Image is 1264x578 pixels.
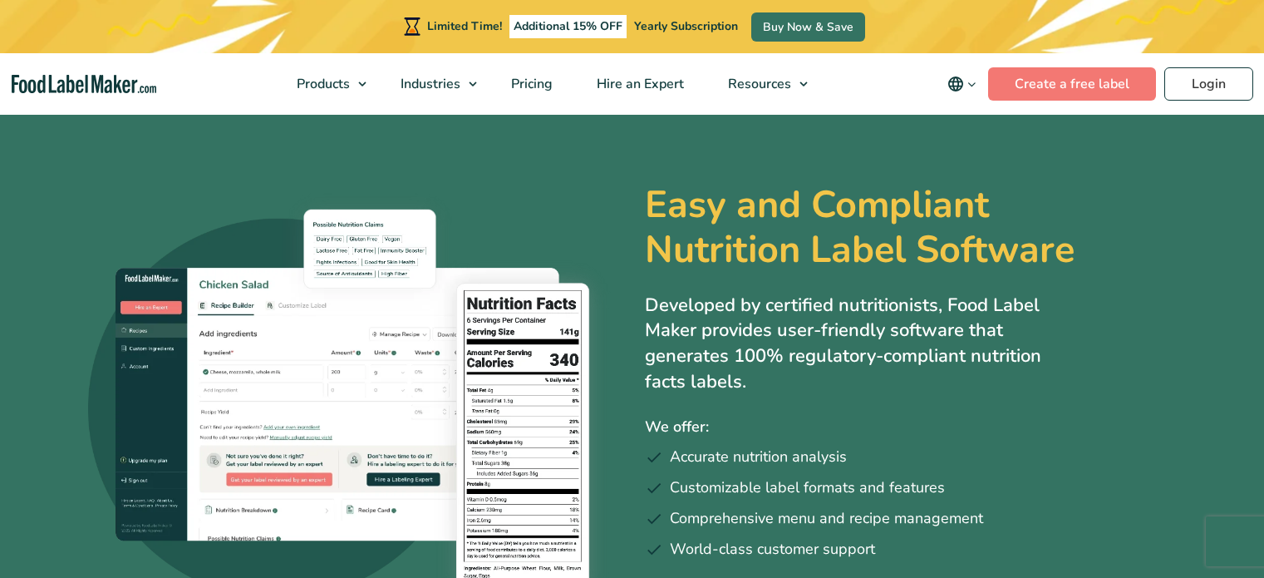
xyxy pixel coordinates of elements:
[292,75,352,93] span: Products
[645,183,1139,273] h1: Easy and Compliant Nutrition Label Software
[645,293,1077,395] p: Developed by certified nutritionists, Food Label Maker provides user-friendly software that gener...
[1164,67,1253,101] a: Login
[509,15,627,38] span: Additional 15% OFF
[489,53,571,115] a: Pricing
[706,53,816,115] a: Resources
[634,18,738,34] span: Yearly Subscription
[670,446,847,468] span: Accurate nutrition analysis
[988,67,1156,101] a: Create a free label
[670,507,983,530] span: Comprehensive menu and recipe management
[427,18,502,34] span: Limited Time!
[751,12,865,42] a: Buy Now & Save
[592,75,686,93] span: Hire an Expert
[670,477,945,499] span: Customizable label formats and features
[275,53,375,115] a: Products
[670,538,875,561] span: World-class customer support
[379,53,485,115] a: Industries
[575,53,702,115] a: Hire an Expert
[723,75,793,93] span: Resources
[645,415,1177,439] p: We offer:
[506,75,554,93] span: Pricing
[396,75,462,93] span: Industries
